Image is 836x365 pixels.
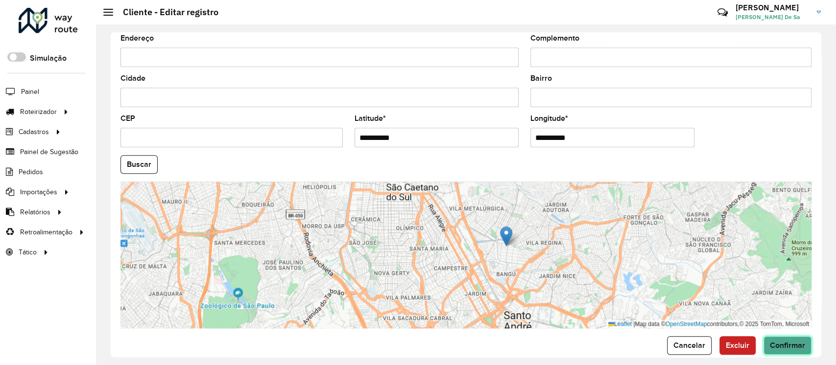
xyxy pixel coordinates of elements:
span: [PERSON_NAME] De Sa [736,13,809,22]
h3: [PERSON_NAME] [736,3,809,12]
label: Latitude [355,113,386,124]
span: Retroalimentação [20,227,72,237]
img: Marker [500,226,512,246]
span: Tático [19,247,37,257]
label: Bairro [530,72,552,84]
div: Map data © contributors,© 2025 TomTom, Microsoft [606,320,812,328]
a: Contato Rápido [712,2,733,23]
button: Cancelar [667,336,712,355]
label: Complemento [530,32,579,44]
a: Leaflet [608,320,632,327]
span: Relatórios [20,207,50,217]
label: Endereço [120,32,154,44]
a: OpenStreetMap [666,320,707,327]
span: Importações [20,187,57,197]
span: Painel [21,87,39,97]
label: Longitude [530,113,568,124]
label: CEP [120,113,135,124]
span: Cadastros [19,127,49,137]
span: Pedidos [19,167,43,177]
span: Confirmar [770,341,805,349]
button: Buscar [120,155,158,174]
label: Simulação [30,52,67,64]
span: Roteirizador [20,107,57,117]
span: Excluir [726,341,749,349]
h2: Cliente - Editar registro [113,7,218,18]
button: Excluir [719,336,756,355]
label: Cidade [120,72,145,84]
span: Cancelar [673,341,705,349]
span: Painel de Sugestão [20,147,78,157]
span: | [633,320,635,327]
button: Confirmar [764,336,812,355]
